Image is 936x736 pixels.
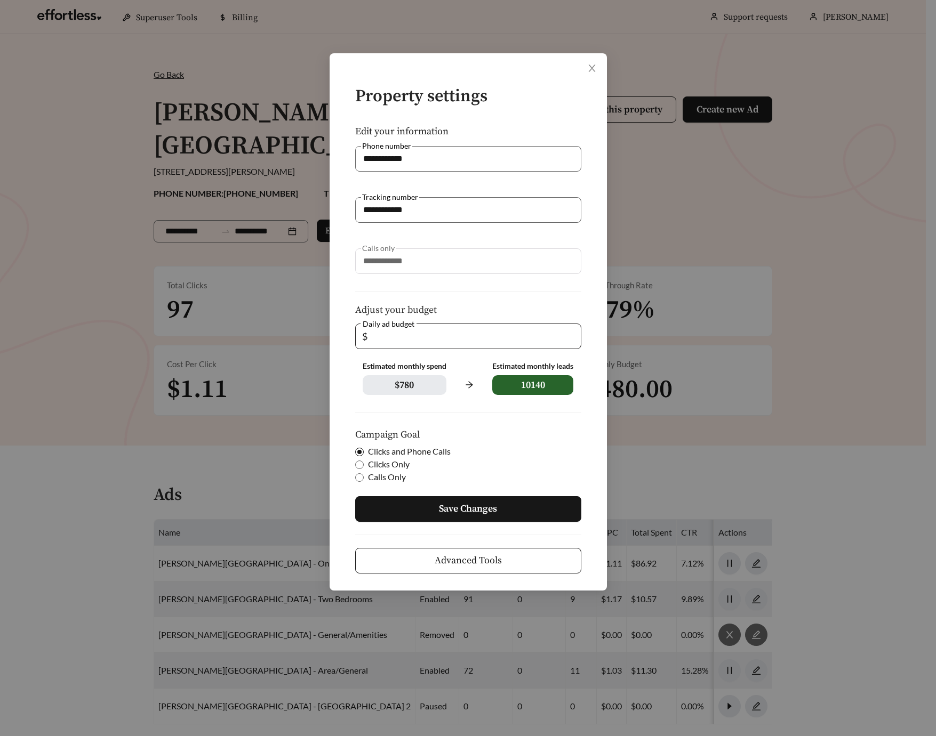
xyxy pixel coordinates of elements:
[364,471,410,483] span: Calls Only
[364,445,455,458] span: Clicks and Phone Calls
[439,502,497,516] span: Save Changes
[355,126,581,137] h5: Edit your information
[435,553,502,568] span: Advanced Tools
[355,87,581,106] h4: Property settings
[459,375,479,395] span: arrow-right
[355,430,581,440] h5: Campaign Goal
[363,362,446,371] div: Estimated monthly spend
[492,362,573,371] div: Estimated monthly leads
[587,63,597,73] span: close
[355,548,581,573] button: Advanced Tools
[362,324,367,349] span: $
[364,458,414,471] span: Clicks Only
[363,375,446,395] span: $ 780
[577,53,607,83] button: Close
[492,375,573,395] span: 10140
[355,555,581,565] a: Advanced Tools
[355,496,581,522] button: Save Changes
[355,305,581,316] h5: Adjust your budget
